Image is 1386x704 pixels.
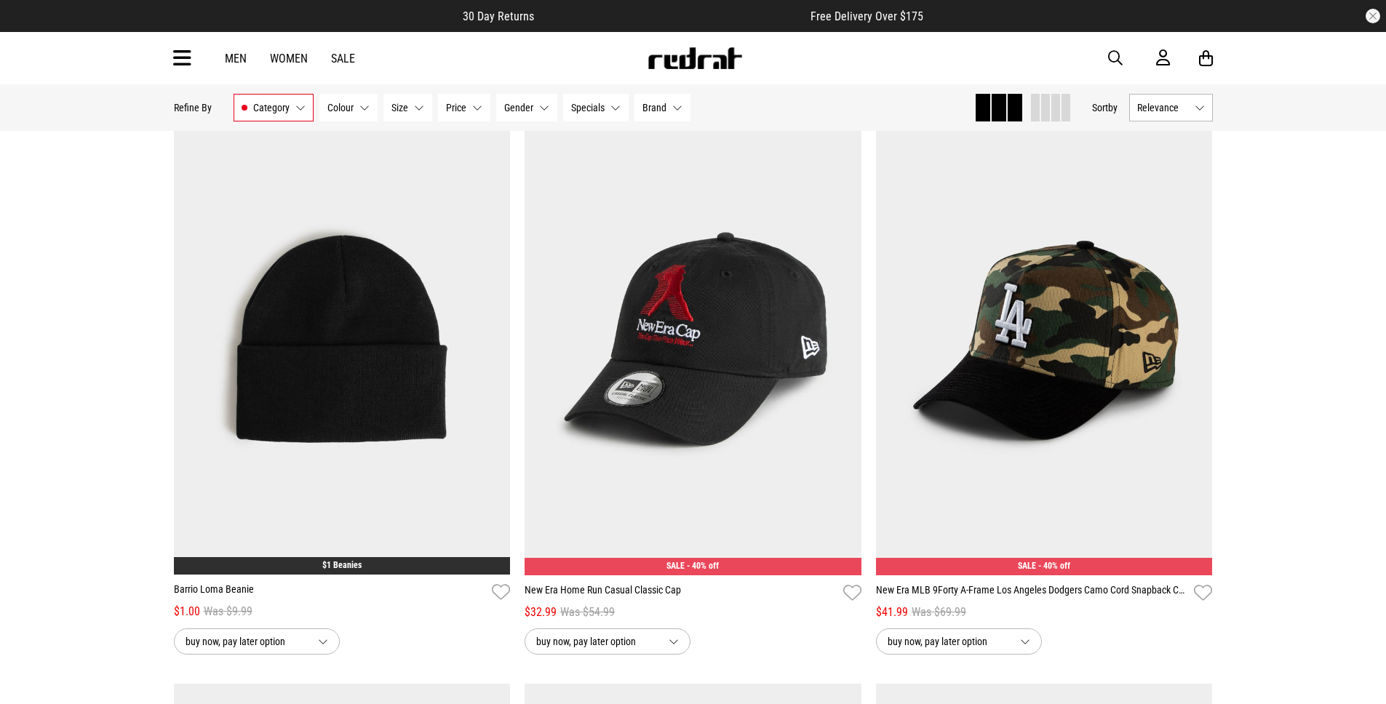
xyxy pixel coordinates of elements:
button: Colour [319,94,378,121]
img: New Era Home Run Casual Classic Cap in Black [525,103,861,575]
img: New Era Mlb 9forty A-frame Los Angeles Dodgers Camo Cord Snapback Cap in Green [876,103,1213,575]
button: Open LiveChat chat widget [12,6,55,49]
button: Brand [634,94,690,121]
iframe: Customer reviews powered by Trustpilot [563,9,781,23]
img: Redrat logo [647,47,743,69]
span: $41.99 [876,604,908,621]
span: Free Delivery Over $175 [811,9,923,23]
a: Sale [331,52,355,65]
span: $1.00 [174,603,200,620]
a: Men [225,52,247,65]
span: $32.99 [525,604,557,621]
span: Colour [327,102,354,113]
span: Relevance [1137,102,1189,113]
span: Specials [571,102,605,113]
span: buy now, pay later option [536,633,657,650]
span: 30 Day Returns [463,9,534,23]
a: New Era Home Run Casual Classic Cap [525,583,837,604]
button: Sortby [1092,99,1118,116]
button: Size [383,94,432,121]
a: $1 Beanies [322,560,362,570]
span: - 40% off [687,561,719,571]
span: SALE [666,561,685,571]
span: Price [446,102,466,113]
span: Gender [504,102,533,113]
button: Price [438,94,490,121]
span: Brand [642,102,666,113]
button: Relevance [1129,94,1213,121]
span: SALE [1018,561,1036,571]
span: Was $9.99 [204,603,252,620]
span: - 40% off [1038,561,1070,571]
img: Barrio Loma Beanie in Black [174,103,511,575]
span: by [1108,102,1118,113]
button: Category [234,94,314,121]
span: Category [253,102,290,113]
p: Refine By [174,102,212,113]
button: Specials [563,94,629,121]
a: Barrio Loma Beanie [174,582,487,603]
button: buy now, pay later option [174,628,340,655]
span: Was $54.99 [560,604,615,621]
span: buy now, pay later option [888,633,1008,650]
a: Women [270,52,308,65]
span: Was $69.99 [912,604,966,621]
button: Gender [496,94,557,121]
span: buy now, pay later option [186,633,306,650]
a: New Era MLB 9Forty A-Frame Los Angeles Dodgers Camo Cord Snapback Cap [876,583,1189,604]
span: Size [391,102,408,113]
button: buy now, pay later option [876,628,1042,655]
button: buy now, pay later option [525,628,690,655]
